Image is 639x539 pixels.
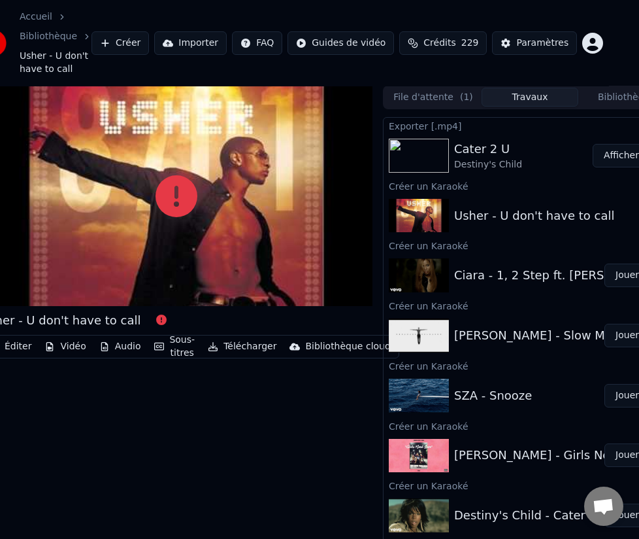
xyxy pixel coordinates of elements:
button: Audio [94,338,146,356]
button: Guides de vidéo [287,31,394,55]
button: Télécharger [203,338,282,356]
button: Crédits229 [399,31,487,55]
a: Accueil [20,10,52,24]
div: Bibliothèque cloud [305,340,390,353]
div: Destiny's Child [454,158,522,171]
button: Importer [154,31,227,55]
button: File d'attente [385,88,482,107]
button: Paramètres [492,31,577,55]
div: Paramètres [516,37,568,50]
div: Destiny's Child - Cater 2 U [454,506,609,525]
div: Cater 2 U [454,140,522,158]
a: Bibliothèque [20,30,77,43]
button: FAQ [232,31,282,55]
div: Ouvrir le chat [584,487,623,526]
span: Crédits [423,37,455,50]
span: Usher - U don't have to call [20,50,91,76]
button: Vidéo [39,338,91,356]
span: ( 1 ) [460,91,473,104]
div: SZA - Snooze [454,387,532,405]
button: Sous-titres [149,331,201,362]
span: 229 [461,37,479,50]
button: Créer [91,31,149,55]
button: Travaux [482,88,578,107]
div: [PERSON_NAME] - Slow Motion [454,326,634,345]
nav: breadcrumb [20,10,91,76]
div: Usher - U don't have to call [454,207,614,225]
